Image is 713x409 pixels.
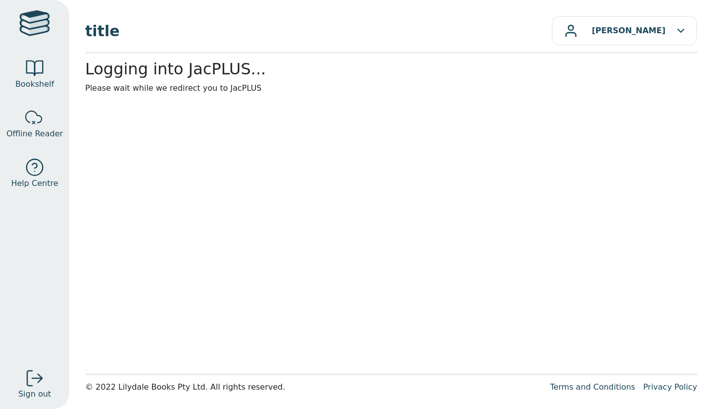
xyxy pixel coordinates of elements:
button: [PERSON_NAME] [552,16,697,46]
h2: Logging into JacPLUS... [85,59,697,78]
span: Bookshelf [15,78,54,90]
span: title [85,20,552,42]
span: Offline Reader [6,128,63,140]
b: [PERSON_NAME] [592,26,665,35]
span: Help Centre [11,177,58,189]
a: Terms and Conditions [550,382,635,392]
p: Please wait while we redirect you to JacPLUS [85,82,697,94]
div: © 2022 Lilydale Books Pty Ltd. All rights reserved. [85,381,542,393]
span: Sign out [18,388,51,400]
a: Privacy Policy [643,382,697,392]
